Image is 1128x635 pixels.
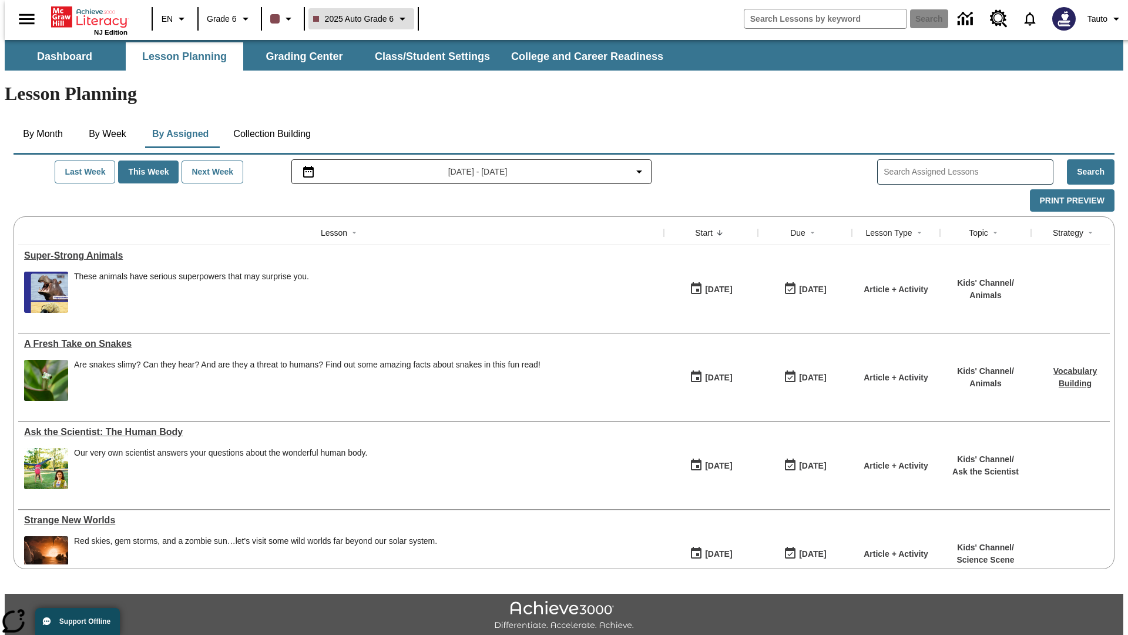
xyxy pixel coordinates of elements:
div: Red skies, gem storms, and a zombie sun…let's visit some wild worlds far beyond our solar system. [74,536,437,546]
button: 08/24/25: First time the lesson was available [686,543,736,565]
img: Young girl doing a cartwheel [24,448,68,489]
div: Start [695,227,713,239]
button: Search [1067,159,1114,185]
button: Sort [988,226,1002,240]
button: Class: 2025 Auto Grade 6, Select your class [308,8,415,29]
button: 08/27/25: First time the lesson was available [686,278,736,300]
button: 08/24/25: First time the lesson was available [686,454,736,477]
input: Search Assigned Lessons [884,163,1053,181]
button: Grade: Grade 6, Select a grade [202,8,257,29]
div: Our very own scientist answers your questions about the wonderful human body. [74,448,367,489]
span: [DATE] - [DATE] [448,166,508,178]
button: 08/26/25: Last day the lesson can be accessed [780,366,830,389]
div: [DATE] [799,547,826,562]
button: Class/Student Settings [365,42,499,71]
div: Home [51,4,127,36]
button: Last Week [55,161,115,183]
div: Strategy [1053,227,1083,239]
button: Print Preview [1030,189,1114,212]
button: 08/27/25: Last day the lesson can be accessed [780,278,830,300]
img: Achieve3000 Differentiate Accelerate Achieve [494,601,634,631]
button: 08/24/25: Last day the lesson can be accessed [780,454,830,477]
span: EN [162,13,173,25]
p: Kids' Channel / [957,365,1014,377]
button: Language: EN, Select a language [156,8,194,29]
a: Ask the Scientist: The Human Body, Lessons [24,427,658,437]
button: Support Offline [35,608,120,635]
p: Kids' Channel / [952,453,1019,466]
button: Grading Center [246,42,363,71]
button: Collection Building [224,120,320,148]
div: SubNavbar [5,42,674,71]
input: search field [744,9,907,28]
div: Ask the Scientist: The Human Body [24,427,658,437]
button: Open side menu [9,2,44,36]
p: Science Scene [956,554,1014,566]
div: Lesson [321,227,347,239]
a: Resource Center, Will open in new tab [983,3,1015,35]
button: Lesson Planning [126,42,243,71]
div: Are snakes slimy? Can they hear? And are they a threat to humans? Find out some amazing facts abo... [74,360,540,370]
button: Select the date range menu item [297,165,647,179]
div: Red skies, gem storms, and a zombie sun…let's visit some wild worlds far beyond our solar system. [74,536,437,577]
div: Super-Strong Animals [24,250,658,261]
span: Tauto [1087,13,1107,25]
div: [DATE] [705,282,732,297]
div: Lesson Type [865,227,912,239]
span: NJ Edition [94,29,127,36]
button: Sort [1083,226,1097,240]
button: Sort [713,226,727,240]
img: Avatar [1052,7,1076,31]
div: These animals have serious superpowers that may surprise you. [74,272,309,282]
img: Artist's concept of what it would be like to stand on the surface of the exoplanet TRAPPIST-1 [24,536,68,577]
a: Data Center [951,3,983,35]
p: Kids' Channel / [957,277,1014,289]
button: College and Career Readiness [502,42,673,71]
a: Notifications [1015,4,1045,34]
a: Home [51,5,127,29]
p: Kids' Channel / [956,542,1014,554]
div: [DATE] [799,370,826,385]
img: A hippopotamus in the water, a crocodile on sand, a dung beetle pushing a dung ball, and a bald e... [24,272,68,313]
button: Dashboard [6,42,123,71]
div: [DATE] [705,547,732,562]
p: Article + Activity [864,460,928,472]
div: Topic [969,227,988,239]
button: 08/26/25: First time the lesson was available [686,366,736,389]
p: Article + Activity [864,372,928,384]
p: Article + Activity [864,283,928,296]
a: A Fresh Take on Snakes, Lessons [24,339,658,349]
div: Are snakes slimy? Can they hear? And are they a threat to humans? Find out some amazing facts abo... [74,360,540,401]
button: Next Week [182,161,243,183]
button: Sort [347,226,361,240]
div: Our very own scientist answers your questions about the wonderful human body. [74,448,367,458]
div: Due [790,227,805,239]
span: Support Offline [59,617,110,626]
span: Grade 6 [207,13,237,25]
div: Strange New Worlds [24,515,658,526]
button: Sort [805,226,820,240]
div: [DATE] [705,370,732,385]
div: SubNavbar [5,40,1123,71]
p: Article + Activity [864,548,928,560]
span: 2025 Auto Grade 6 [313,13,394,25]
button: By Month [14,120,72,148]
p: Animals [957,377,1014,390]
svg: Collapse Date Range Filter [632,165,646,179]
div: These animals have serious superpowers that may surprise you. [74,272,309,313]
p: Ask the Scientist [952,466,1019,478]
button: By Week [78,120,137,148]
a: Super-Strong Animals, Lessons [24,250,658,261]
div: [DATE] [799,282,826,297]
button: Select a new avatar [1045,4,1083,34]
h1: Lesson Planning [5,83,1123,105]
div: [DATE] [705,459,732,473]
button: This Week [118,161,179,183]
a: Vocabulary Building [1053,366,1097,388]
a: Strange New Worlds, Lessons [24,515,658,526]
button: 08/24/25: Last day the lesson can be accessed [780,543,830,565]
img: A close-up of a small green snake with big black eyes raising its head over the leaves of a plant. [24,360,68,401]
